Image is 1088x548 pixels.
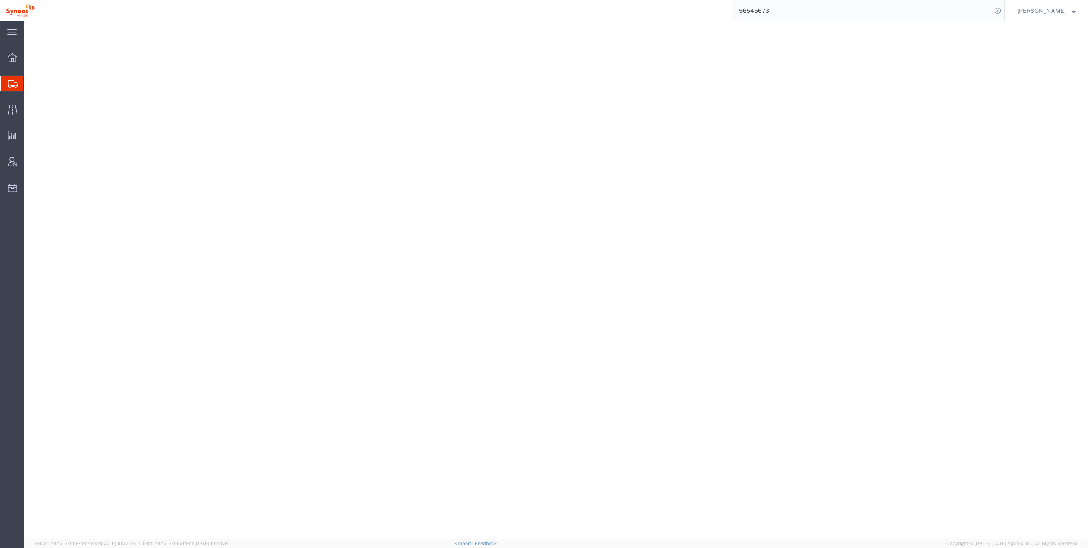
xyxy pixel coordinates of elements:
[1017,6,1076,16] button: [PERSON_NAME]
[194,541,229,546] span: [DATE] 10:23:34
[1017,6,1066,15] span: Pamela Marin Garcia
[34,541,136,546] span: Server: 2025.17.0-1194904eeae
[732,0,992,21] input: Search for shipment number, reference number
[454,541,475,546] a: Support
[101,541,136,546] span: [DATE] 10:32:38
[475,541,497,546] a: Feedback
[946,540,1078,547] span: Copyright © [DATE]-[DATE] Agistix Inc., All Rights Reserved
[139,541,229,546] span: Client: 2025.17.0-159f9de
[24,21,1088,539] iframe: FS Legacy Container
[6,4,35,17] img: logo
